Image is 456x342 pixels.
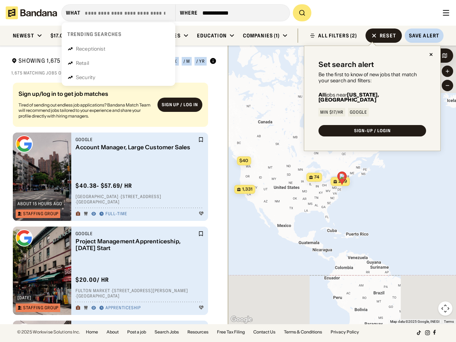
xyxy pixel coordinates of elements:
a: Free Tax Filing [217,330,245,334]
div: Google [76,231,197,237]
a: Search Jobs [155,330,179,334]
div: Newest [13,32,34,39]
div: Education [197,32,227,39]
div: © 2025 Workwise Solutions Inc. [17,330,80,334]
a: Resources [187,330,208,334]
div: Full-time [105,211,127,217]
div: Staffing Group [23,306,58,310]
span: 74 [314,174,319,180]
a: Open this area in Google Maps (opens a new window) [230,315,253,324]
a: Terms (opens in new tab) [444,320,454,323]
img: Google logo [16,229,33,247]
div: Receptionist [76,46,105,51]
div: Retail [76,61,89,66]
div: Account Manager, Large Customer Sales [76,144,197,151]
b: [US_STATE], [GEOGRAPHIC_DATA] [318,92,379,103]
span: Map data ©2025 Google, INEGI [390,320,440,323]
div: Tired of sending out endless job applications? Bandana Match Team will recommend jobs tailored to... [19,102,152,119]
div: Project Management Apprenticeship, [DATE] Start [76,238,197,252]
a: Contact Us [253,330,275,334]
div: Sign up/log in to get job matches [19,91,152,102]
span: $40 [239,158,248,163]
div: Save Alert [409,32,439,39]
div: Where [180,10,198,16]
div: Staffing Group [23,212,58,216]
div: what [66,10,81,16]
img: Google logo [16,135,33,152]
div: $ 40.38 - $57.69 / hr [76,182,132,190]
div: [DATE] [17,296,31,300]
a: About [107,330,119,334]
div: $ 20.00 / hr [76,276,109,284]
img: Google [230,315,253,324]
div: Trending searches [67,31,121,37]
div: Set search alert [318,60,374,69]
button: Map camera controls [438,301,452,316]
div: [GEOGRAPHIC_DATA] · [STREET_ADDRESS] · [GEOGRAPHIC_DATA] [76,194,204,205]
div: Min $17/hr [320,110,343,114]
div: grid [11,80,217,324]
span: 1,331 [242,186,253,192]
div: Apprenticeship [105,305,140,311]
div: Security [76,75,95,80]
div: about 15 hours ago [17,202,62,206]
div: Be the first to know of new jobs that match your search and filters: [318,72,426,84]
b: All [318,92,325,98]
div: Sign up / Log in [162,102,198,108]
div: Companies (1) [243,32,280,39]
img: Google logo [16,323,33,341]
div: Google [76,137,197,142]
div: Google [350,110,367,114]
div: ALL FILTERS (2) [318,33,357,38]
a: Privacy Policy [331,330,359,334]
a: Terms & Conditions [284,330,322,334]
div: SIGN-UP / LOGIN [354,129,390,133]
div: / yr [196,59,205,63]
div: jobs near [318,92,426,102]
div: Reset [380,33,396,38]
div: Fulton Market · [STREET_ADDRESS][PERSON_NAME] · [GEOGRAPHIC_DATA] [76,288,204,299]
div: 1,675 matching jobs on [DOMAIN_NAME] [11,70,217,76]
img: Bandana logotype [6,6,57,19]
div: Showing 1,675 Verified Jobs [11,57,140,66]
a: Post a job [127,330,146,334]
div: / m [183,59,190,63]
a: Home [86,330,98,334]
div: $17.00 / hour [51,32,85,39]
